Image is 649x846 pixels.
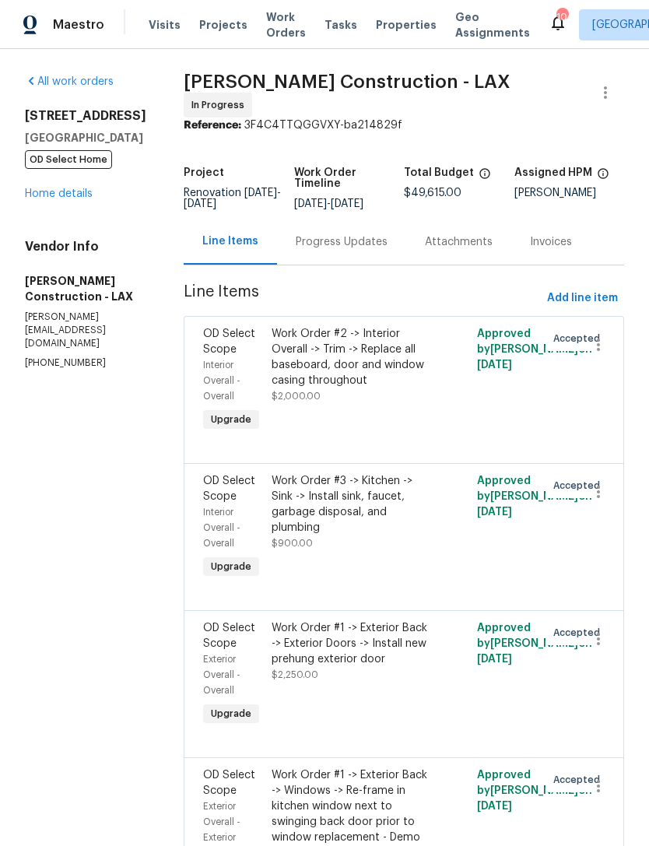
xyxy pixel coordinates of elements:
[272,473,433,535] div: Work Order #3 -> Kitchen -> Sink -> Install sink, faucet, garbage disposal, and plumbing
[205,412,258,427] span: Upgrade
[553,625,606,641] span: Accepted
[477,328,592,370] span: Approved by [PERSON_NAME] on
[266,9,306,40] span: Work Orders
[272,620,433,667] div: Work Order #1 -> Exterior Back -> Exterior Doors -> Install new prehung exterior door
[272,670,318,679] span: $2,250.00
[203,655,240,695] span: Exterior Overall - Overall
[514,167,592,178] h5: Assigned HPM
[479,167,491,188] span: The total cost of line items that have been proposed by Opendoor. This sum includes line items th...
[53,17,104,33] span: Maestro
[184,188,281,209] span: -
[184,72,510,91] span: [PERSON_NAME] Construction - LAX
[149,17,181,33] span: Visits
[202,233,258,249] div: Line Items
[25,150,112,169] span: OD Select Home
[272,539,313,548] span: $900.00
[331,198,363,209] span: [DATE]
[556,9,567,25] div: 10
[25,356,146,370] p: [PHONE_NUMBER]
[294,198,327,209] span: [DATE]
[203,770,255,796] span: OD Select Scope
[25,311,146,350] p: [PERSON_NAME][EMAIL_ADDRESS][DOMAIN_NAME]
[184,120,241,131] b: Reference:
[205,559,258,574] span: Upgrade
[25,239,146,255] h4: Vendor Info
[477,476,592,518] span: Approved by [PERSON_NAME] on
[553,478,606,493] span: Accepted
[514,188,625,198] div: [PERSON_NAME]
[477,770,592,812] span: Approved by [PERSON_NAME] on
[553,331,606,346] span: Accepted
[477,507,512,518] span: [DATE]
[294,198,363,209] span: -
[376,17,437,33] span: Properties
[191,97,251,113] span: In Progress
[425,234,493,250] div: Attachments
[404,167,474,178] h5: Total Budget
[184,118,624,133] div: 3F4C4TTQGGVXY-ba214829f
[203,360,240,401] span: Interior Overall - Overall
[203,507,240,548] span: Interior Overall - Overall
[25,76,114,87] a: All work orders
[272,391,321,401] span: $2,000.00
[272,326,433,388] div: Work Order #2 -> Interior Overall -> Trim -> Replace all baseboard, door and window casing throug...
[184,284,541,313] span: Line Items
[203,476,255,502] span: OD Select Scope
[203,328,255,355] span: OD Select Scope
[477,623,592,665] span: Approved by [PERSON_NAME] on
[184,198,216,209] span: [DATE]
[244,188,277,198] span: [DATE]
[477,801,512,812] span: [DATE]
[541,284,624,313] button: Add line item
[199,17,247,33] span: Projects
[455,9,530,40] span: Geo Assignments
[25,188,93,199] a: Home details
[184,188,281,209] span: Renovation
[294,167,405,189] h5: Work Order Timeline
[597,167,609,188] span: The hpm assigned to this work order.
[296,234,388,250] div: Progress Updates
[25,108,146,124] h2: [STREET_ADDRESS]
[547,289,618,308] span: Add line item
[530,234,572,250] div: Invoices
[25,273,146,304] h5: [PERSON_NAME] Construction - LAX
[477,360,512,370] span: [DATE]
[25,130,146,146] h5: [GEOGRAPHIC_DATA]
[184,167,224,178] h5: Project
[324,19,357,30] span: Tasks
[477,654,512,665] span: [DATE]
[553,772,606,788] span: Accepted
[203,623,255,649] span: OD Select Scope
[404,188,461,198] span: $49,615.00
[205,706,258,721] span: Upgrade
